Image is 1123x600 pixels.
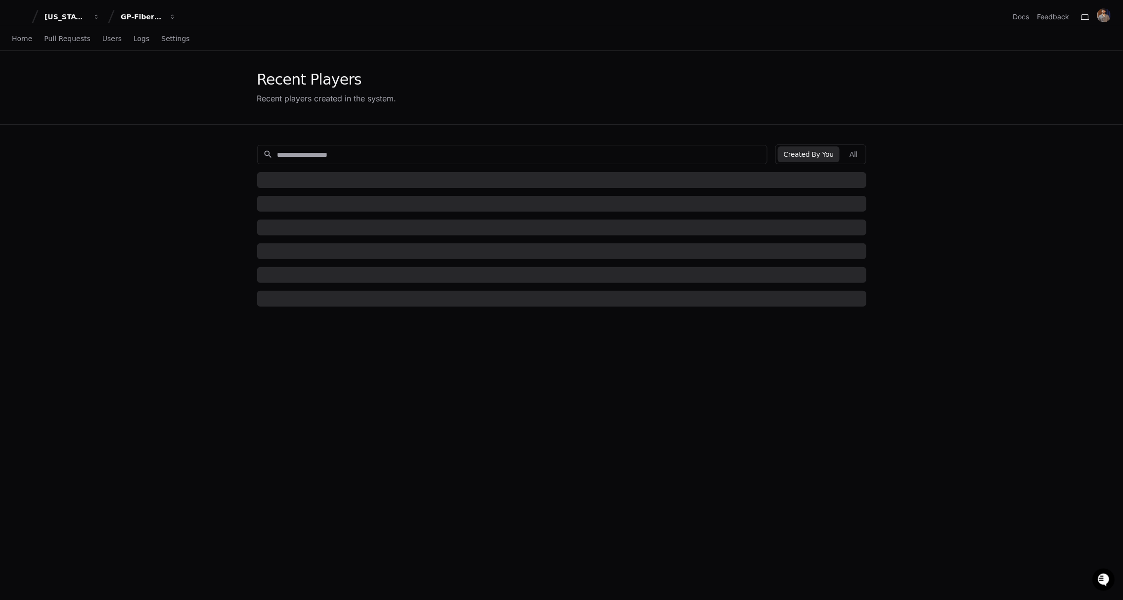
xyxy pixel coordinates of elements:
div: Start new chat [34,73,162,83]
button: [US_STATE] Pacific [41,8,104,26]
a: Powered byPylon [70,154,120,162]
div: Recent Players [257,71,397,89]
img: 1736555170064-99ba0984-63c1-480f-8ee9-699278ef63ed [10,73,28,91]
img: Mr Abhinav Kumar [10,123,26,138]
a: Home [12,28,32,50]
a: Users [102,28,122,50]
button: See all [153,105,180,117]
img: PlayerZero [10,9,30,29]
div: Welcome [10,39,180,55]
mat-icon: search [264,149,273,159]
button: GP-FiberOps [117,8,180,26]
span: [DATE] [97,132,117,140]
span: Pull Requests [44,36,90,42]
span: • [91,132,95,140]
span: Logs [134,36,149,42]
div: GP-FiberOps [121,12,163,22]
img: 176496148 [1097,8,1111,22]
div: Past conversations [10,107,63,115]
a: Docs [1013,12,1030,22]
button: Start new chat [168,76,180,88]
iframe: Open customer support [1091,567,1118,594]
div: We're offline, we'll be back soon [34,83,129,91]
button: Created By You [778,146,840,162]
span: Users [102,36,122,42]
button: Feedback [1037,12,1070,22]
span: Mr [PERSON_NAME] [31,132,90,140]
a: Settings [161,28,189,50]
a: Pull Requests [44,28,90,50]
div: [US_STATE] Pacific [45,12,87,22]
a: Logs [134,28,149,50]
span: Home [12,36,32,42]
span: Settings [161,36,189,42]
span: Pylon [98,154,120,162]
button: All [844,146,863,162]
div: Recent players created in the system. [257,92,397,104]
